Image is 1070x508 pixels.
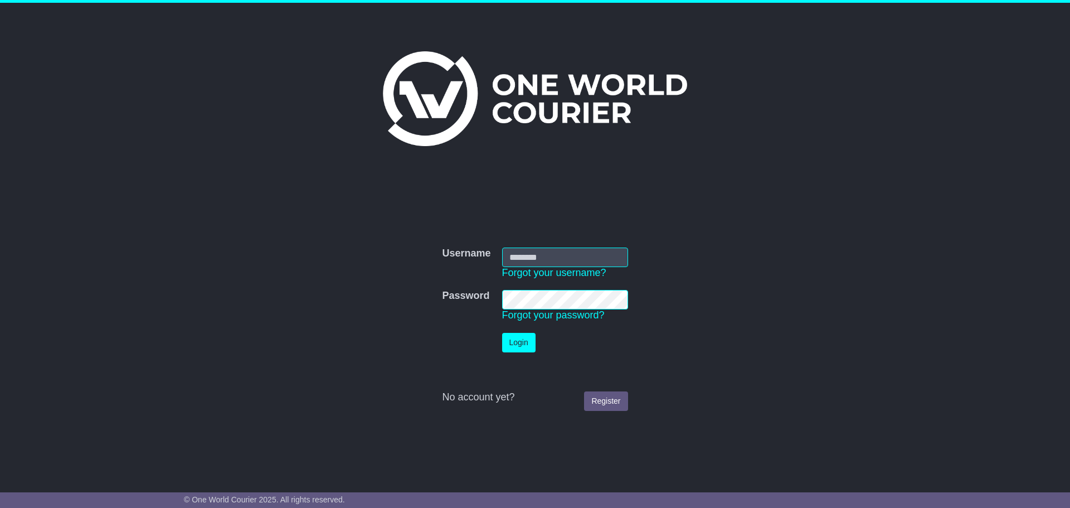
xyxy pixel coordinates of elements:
img: One World [383,51,687,146]
a: Forgot your password? [502,309,605,321]
div: No account yet? [442,391,628,404]
label: Password [442,290,489,302]
a: Forgot your username? [502,267,606,278]
label: Username [442,248,490,260]
a: Register [584,391,628,411]
button: Login [502,333,536,352]
span: © One World Courier 2025. All rights reserved. [184,495,345,504]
